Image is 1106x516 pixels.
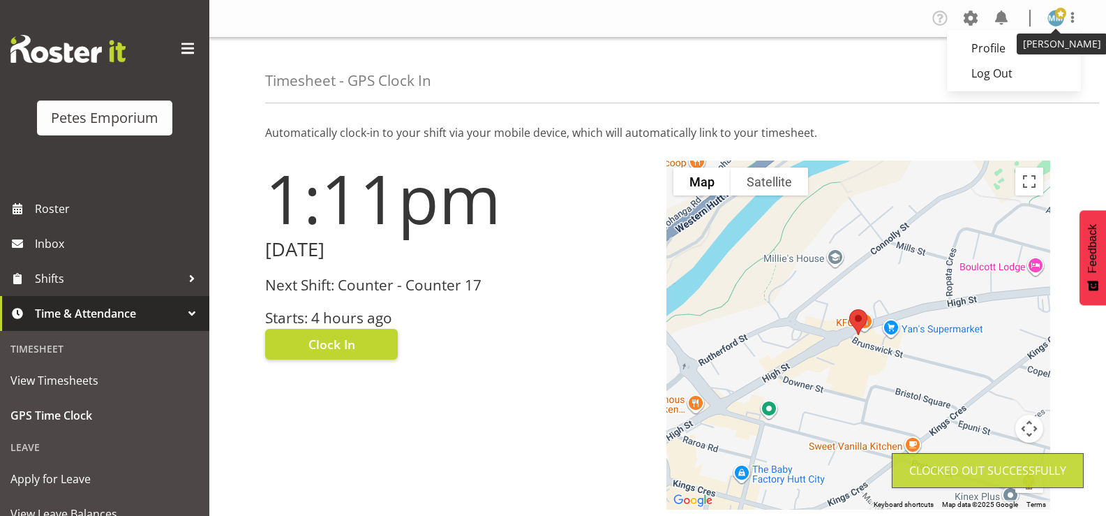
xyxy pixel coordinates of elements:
button: Keyboard shortcuts [874,500,934,510]
span: Inbox [35,233,202,254]
h4: Timesheet - GPS Clock In [265,73,431,89]
button: Feedback - Show survey [1079,210,1106,305]
button: Map camera controls [1015,415,1043,443]
h2: [DATE] [265,239,650,260]
button: Clock In [265,329,398,360]
div: Clocked out Successfully [909,462,1066,479]
span: GPS Time Clock [10,405,199,426]
img: mandy-mosley3858.jpg [1047,10,1064,27]
a: Terms (opens in new tab) [1026,501,1046,508]
span: Clock In [308,335,355,353]
span: Roster [35,198,202,219]
span: Time & Attendance [35,303,181,324]
button: Show street map [673,168,731,196]
a: View Timesheets [3,363,206,398]
a: Open this area in Google Maps (opens a new window) [670,492,716,510]
a: GPS Time Clock [3,398,206,433]
img: Rosterit website logo [10,35,126,63]
span: Map data ©2025 Google [942,501,1018,508]
img: Google [670,492,716,510]
a: Apply for Leave [3,462,206,496]
p: Automatically clock-in to your shift via your mobile device, which will automatically link to you... [265,124,1050,141]
h3: Starts: 4 hours ago [265,310,650,326]
button: Show satellite imagery [731,168,808,196]
div: Timesheet [3,334,206,363]
div: Petes Emporium [51,108,158,128]
div: Leave [3,433,206,462]
button: Toggle fullscreen view [1015,168,1043,196]
a: Profile [947,36,1081,61]
h3: Next Shift: Counter - Counter 17 [265,277,650,293]
span: View Timesheets [10,370,199,391]
span: Shifts [35,268,181,289]
span: Feedback [1086,224,1099,273]
a: Log Out [947,61,1081,86]
h1: 1:11pm [265,161,650,236]
span: Apply for Leave [10,469,199,489]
